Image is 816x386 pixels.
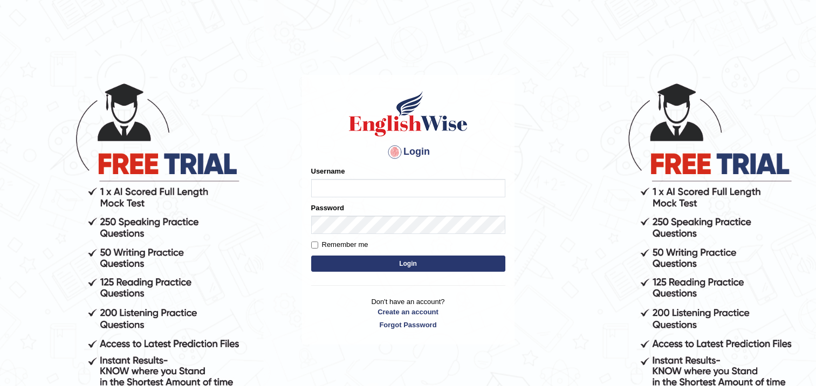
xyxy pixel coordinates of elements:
a: Create an account [311,307,505,317]
a: Forgot Password [311,320,505,330]
button: Login [311,256,505,272]
label: Remember me [311,239,368,250]
label: Username [311,166,345,176]
input: Remember me [311,242,318,249]
img: Logo of English Wise sign in for intelligent practice with AI [347,89,470,138]
label: Password [311,203,344,213]
p: Don't have an account? [311,297,505,330]
h4: Login [311,143,505,161]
